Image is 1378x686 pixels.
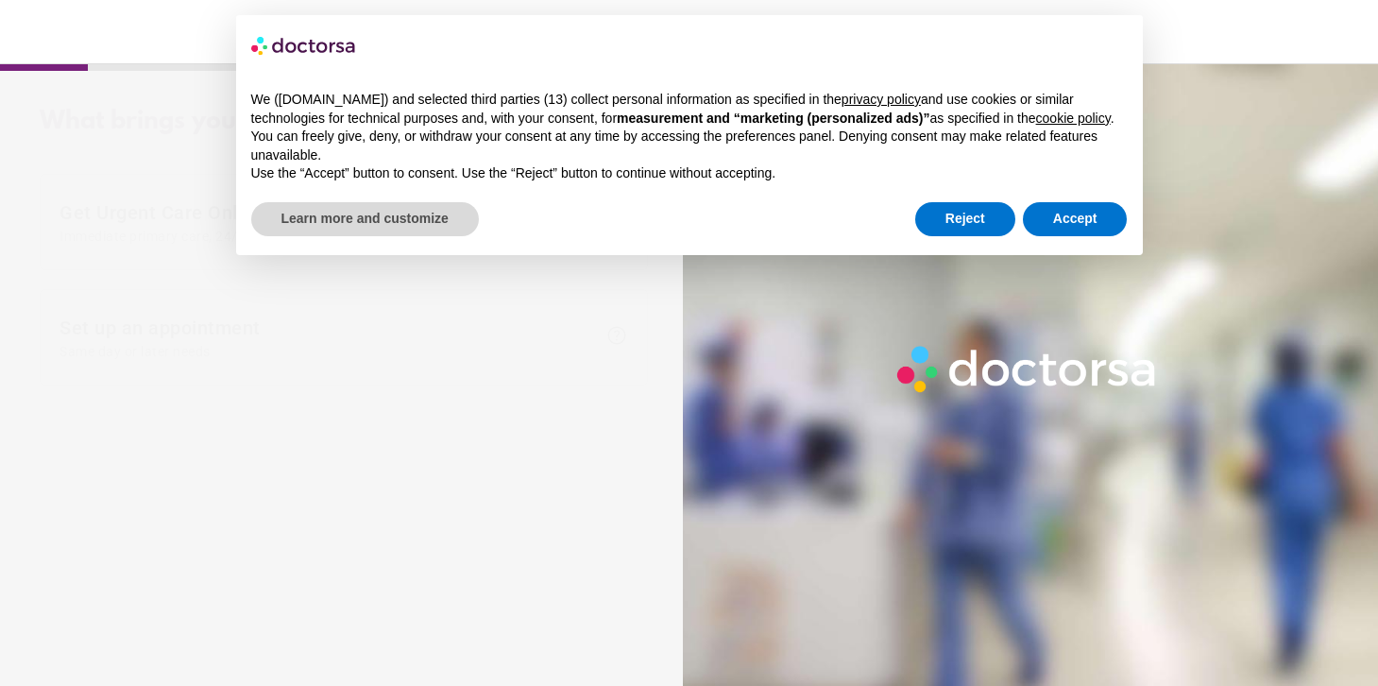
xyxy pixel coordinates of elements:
img: Logo-Doctorsa-trans-White-partial-flat.png [890,338,1165,400]
span: Set up an appointment [60,317,596,359]
span: Immediate primary care, 24/7 [60,229,596,244]
span: Same day or later needs [60,344,596,359]
span: Get Urgent Care Online [60,201,596,244]
span: help [605,324,628,347]
button: Accept [1023,202,1128,236]
div: What brings you in? [40,108,648,136]
a: cookie policy [1036,111,1111,126]
p: You can freely give, deny, or withdraw your consent at any time by accessing the preferences pane... [251,128,1128,164]
p: Use the “Accept” button to consent. Use the “Reject” button to continue without accepting. [251,164,1128,183]
img: logo [251,30,357,60]
a: privacy policy [842,92,921,107]
p: We ([DOMAIN_NAME]) and selected third parties (13) collect personal information as specified in t... [251,91,1128,128]
button: Learn more and customize [251,202,479,236]
button: Reject [915,202,1015,236]
strong: measurement and “marketing (personalized ads)” [617,111,929,126]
